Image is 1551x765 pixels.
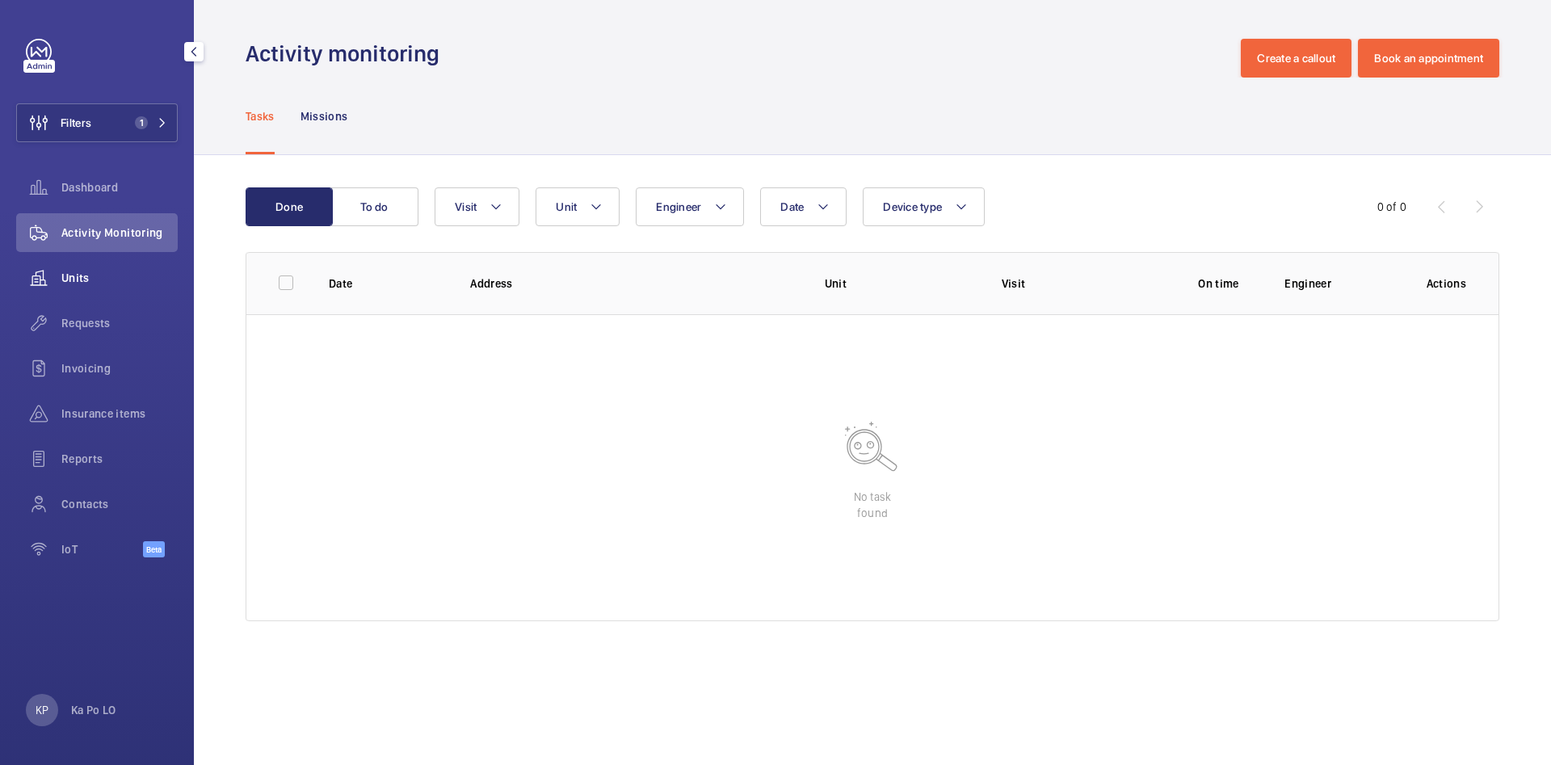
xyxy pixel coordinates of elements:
[435,187,519,226] button: Visit
[61,225,178,241] span: Activity Monitoring
[854,489,891,521] p: No task found
[331,187,418,226] button: To do
[36,702,48,718] p: KP
[455,200,477,213] span: Visit
[760,187,847,226] button: Date
[61,496,178,512] span: Contacts
[61,270,178,286] span: Units
[61,360,178,376] span: Invoicing
[1179,275,1259,292] p: On time
[825,275,976,292] p: Unit
[863,187,985,226] button: Device type
[329,275,444,292] p: Date
[143,541,165,557] span: Beta
[636,187,744,226] button: Engineer
[883,200,942,213] span: Device type
[536,187,620,226] button: Unit
[1002,275,1153,292] p: Visit
[61,315,178,331] span: Requests
[61,406,178,422] span: Insurance items
[301,108,348,124] p: Missions
[61,451,178,467] span: Reports
[470,275,798,292] p: Address
[61,541,143,557] span: IoT
[1284,275,1400,292] p: Engineer
[246,39,449,69] h1: Activity monitoring
[1241,39,1351,78] button: Create a callout
[16,103,178,142] button: Filters1
[71,702,116,718] p: Ka Po LO
[1377,199,1406,215] div: 0 of 0
[246,108,275,124] p: Tasks
[556,200,577,213] span: Unit
[246,187,333,226] button: Done
[1358,39,1499,78] button: Book an appointment
[780,200,804,213] span: Date
[61,115,91,131] span: Filters
[1427,275,1466,292] p: Actions
[61,179,178,195] span: Dashboard
[656,200,701,213] span: Engineer
[135,116,148,129] span: 1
